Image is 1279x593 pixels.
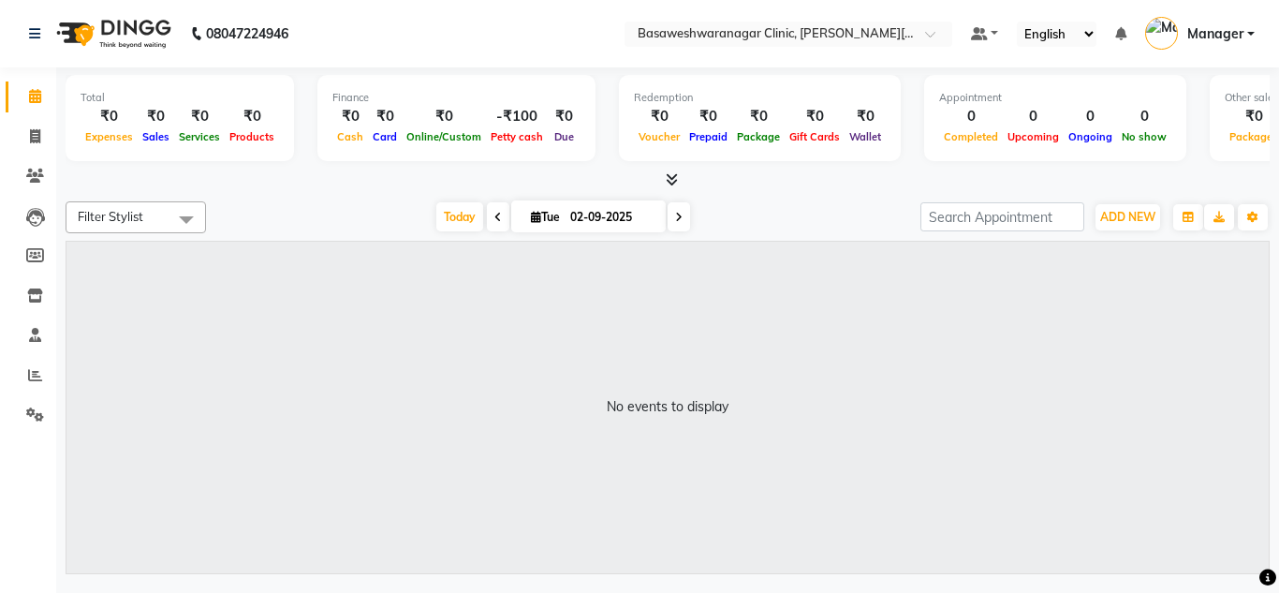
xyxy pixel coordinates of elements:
div: Total [81,90,279,106]
div: 0 [939,106,1003,127]
span: Today [436,202,483,231]
span: Expenses [81,130,138,143]
div: ₹0 [81,106,138,127]
span: Products [225,130,279,143]
div: ₹0 [402,106,486,127]
span: Sales [138,130,174,143]
span: Ongoing [1064,130,1117,143]
div: ₹0 [845,106,886,127]
span: Gift Cards [785,130,845,143]
span: Prepaid [684,130,732,143]
div: ₹0 [785,106,845,127]
span: Completed [939,130,1003,143]
div: 0 [1117,106,1171,127]
span: Filter Stylist [78,209,143,224]
div: -₹100 [486,106,548,127]
img: Manager [1145,17,1178,50]
span: Manager [1187,24,1243,44]
span: Card [368,130,402,143]
span: No show [1117,130,1171,143]
input: 2025-09-02 [565,203,658,231]
div: ₹0 [332,106,368,127]
span: Services [174,130,225,143]
div: 0 [1064,106,1117,127]
div: Finance [332,90,581,106]
span: Online/Custom [402,130,486,143]
div: ₹0 [138,106,174,127]
span: Tue [526,210,565,224]
div: ₹0 [634,106,684,127]
span: Petty cash [486,130,548,143]
span: Due [550,130,579,143]
div: ₹0 [174,106,225,127]
b: 08047224946 [206,7,288,60]
span: Voucher [634,130,684,143]
span: Package [732,130,785,143]
span: Cash [332,130,368,143]
img: logo [48,7,176,60]
input: Search Appointment [920,202,1084,231]
div: No events to display [607,397,728,417]
button: ADD NEW [1095,204,1160,230]
span: ADD NEW [1100,210,1155,224]
span: Upcoming [1003,130,1064,143]
div: ₹0 [225,106,279,127]
div: Redemption [634,90,886,106]
span: Wallet [845,130,886,143]
div: ₹0 [732,106,785,127]
div: ₹0 [684,106,732,127]
div: Appointment [939,90,1171,106]
div: ₹0 [368,106,402,127]
div: 0 [1003,106,1064,127]
div: ₹0 [548,106,581,127]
